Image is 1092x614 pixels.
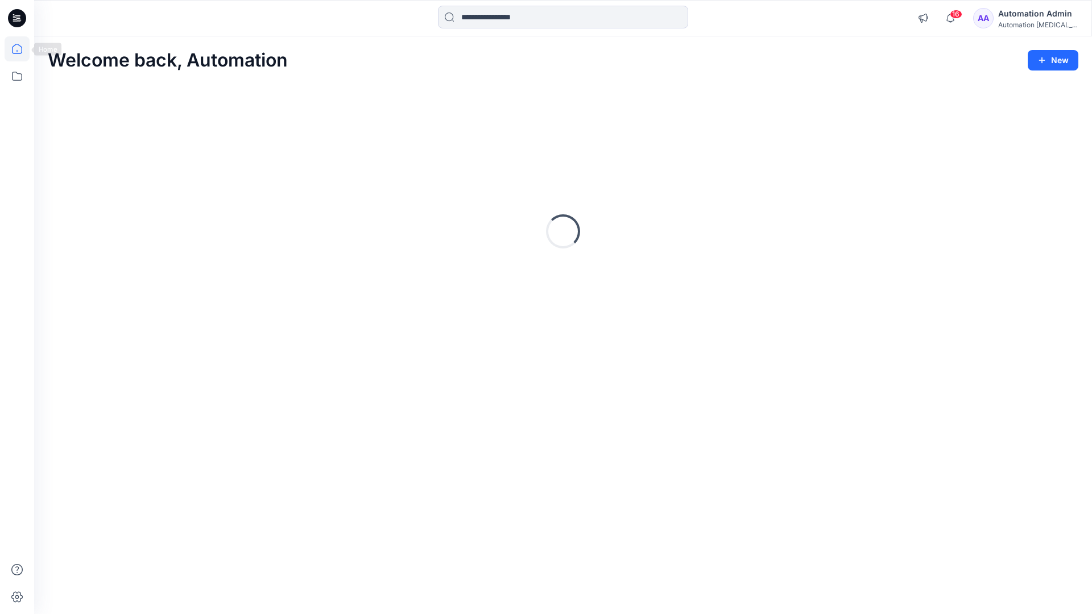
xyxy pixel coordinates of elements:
[973,8,994,28] div: AA
[950,10,962,19] span: 16
[1028,50,1078,70] button: New
[998,20,1078,29] div: Automation [MEDICAL_DATA]...
[998,7,1078,20] div: Automation Admin
[48,50,288,71] h2: Welcome back, Automation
